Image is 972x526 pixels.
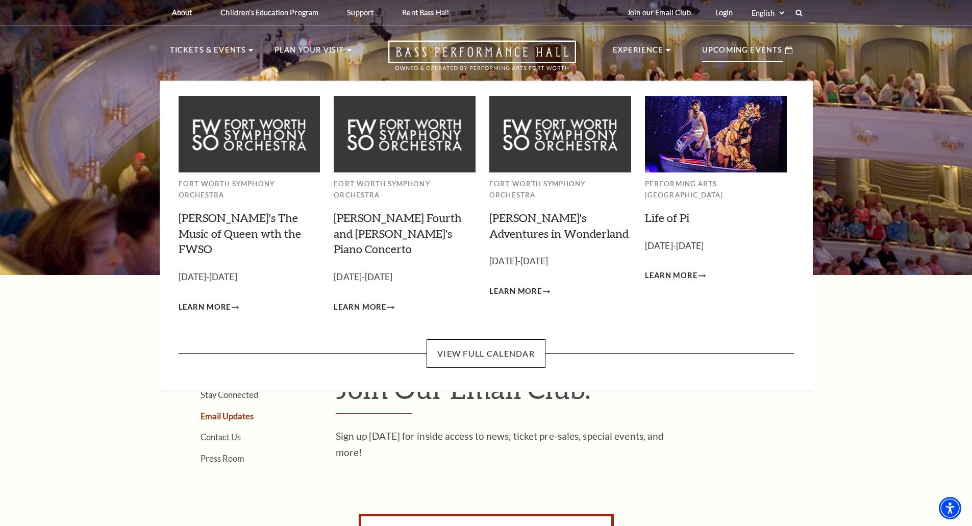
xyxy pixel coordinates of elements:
[489,254,631,269] p: [DATE]-[DATE]
[613,44,664,62] p: Experience
[427,339,545,368] a: View Full Calendar
[336,372,803,414] h1: Join Our Email Club!
[334,211,462,256] a: [PERSON_NAME] Fourth and [PERSON_NAME]'s Piano Concerto
[334,301,394,314] a: Learn More Brahms Fourth and Grieg's Piano Concerto
[352,40,613,81] a: Open this option
[334,96,476,172] img: Fort Worth Symphony Orchestra
[645,96,787,172] img: Performing Arts Fort Worth
[645,211,689,224] a: Life of Pi
[489,285,542,298] span: Learn More
[334,178,476,201] p: Fort Worth Symphony Orchestra
[645,269,697,282] span: Learn More
[172,8,192,17] p: About
[645,239,787,254] p: [DATE]-[DATE]
[645,178,787,201] p: Performing Arts [GEOGRAPHIC_DATA]
[402,8,449,17] p: Rent Bass Hall
[939,497,961,519] div: Accessibility Menu
[179,301,231,314] span: Learn More
[702,44,783,62] p: Upcoming Events
[347,8,373,17] p: Support
[489,285,550,298] a: Learn More Alice's Adventures in Wonderland
[645,269,706,282] a: Learn More Life of Pi
[179,301,239,314] a: Learn More Windborne's The Music of Queen wth the FWSO
[201,454,244,463] a: Press Room
[334,301,386,314] span: Learn More
[179,96,320,172] img: Fort Worth Symphony Orchestra
[179,178,320,201] p: Fort Worth Symphony Orchestra
[489,96,631,172] img: Fort Worth Symphony Orchestra
[179,270,320,285] p: [DATE]-[DATE]
[489,178,631,201] p: Fort Worth Symphony Orchestra
[336,428,667,461] p: Sign up [DATE] for inside access to news, ticket pre-sales, special events, and more!
[170,44,246,62] p: Tickets & Events
[201,390,258,399] a: Stay Connected
[179,211,301,256] a: [PERSON_NAME]'s The Music of Queen wth the FWSO
[201,432,241,442] a: Contact Us
[489,211,629,240] a: [PERSON_NAME]'s Adventures in Wonderland
[220,8,318,17] p: Children's Education Program
[275,44,344,62] p: Plan Your Visit
[750,8,786,18] select: Select:
[201,411,254,421] a: Email Updates
[334,270,476,285] p: [DATE]-[DATE]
